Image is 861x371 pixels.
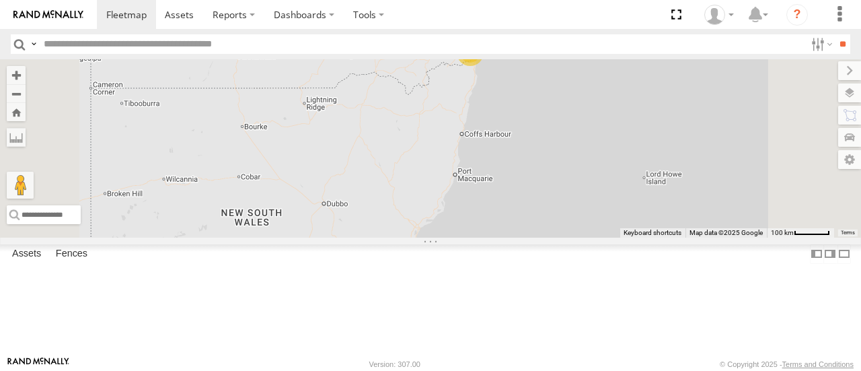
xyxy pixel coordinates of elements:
[767,228,834,238] button: Map Scale: 100 km per 50 pixels
[7,128,26,147] label: Measure
[7,66,26,84] button: Zoom in
[782,360,854,368] a: Terms and Conditions
[13,10,83,20] img: rand-logo.svg
[786,4,808,26] i: ?
[838,150,861,169] label: Map Settings
[7,172,34,199] button: Drag Pegman onto the map to open Street View
[28,34,39,54] label: Search Query
[7,358,69,371] a: Visit our Website
[837,244,851,264] label: Hide Summary Table
[806,34,835,54] label: Search Filter Options
[700,5,739,25] div: Marco DiBenedetto
[720,360,854,368] div: © Copyright 2025 -
[5,245,48,264] label: Assets
[771,229,794,236] span: 100 km
[369,360,420,368] div: Version: 307.00
[7,103,26,121] button: Zoom Home
[624,228,681,238] button: Keyboard shortcuts
[49,245,94,264] label: Fences
[7,84,26,103] button: Zoom out
[823,244,837,264] label: Dock Summary Table to the Right
[841,230,855,235] a: Terms (opens in new tab)
[689,229,763,236] span: Map data ©2025 Google
[810,244,823,264] label: Dock Summary Table to the Left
